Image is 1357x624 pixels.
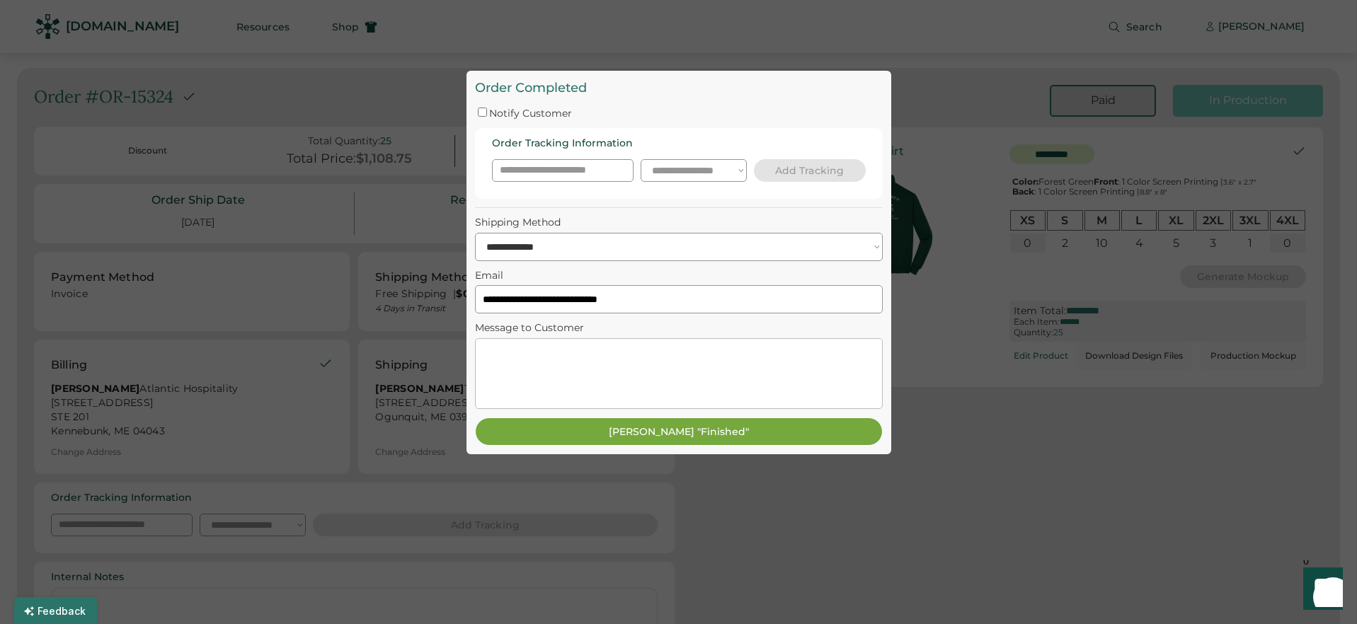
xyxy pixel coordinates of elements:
div: Message to Customer [475,322,883,334]
div: Order Completed [475,79,883,97]
div: Email [475,270,883,282]
iframe: Front Chat [1290,560,1351,621]
button: Add Tracking [754,159,866,182]
button: [PERSON_NAME] "Finished" [475,417,883,446]
div: Order Tracking Information [492,137,633,151]
div: Shipping Method [475,216,883,229]
label: Notify Customer [489,107,572,120]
